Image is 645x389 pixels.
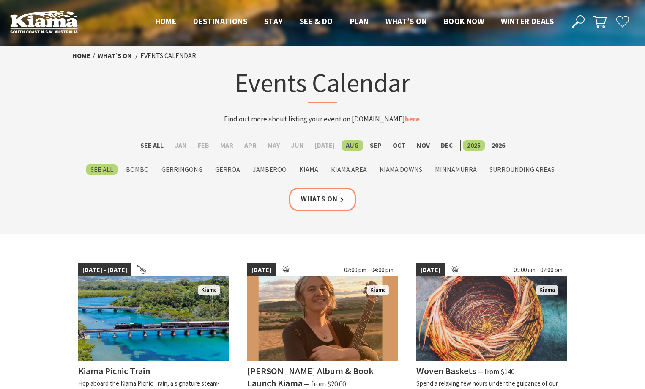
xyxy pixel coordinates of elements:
label: Mar [216,140,238,151]
label: See All [86,164,118,175]
span: [DATE] [247,263,276,277]
label: Apr [240,140,261,151]
span: Kiama [198,285,220,295]
img: Woven Basket [416,276,567,361]
label: Bombo [122,164,153,175]
span: [DATE] [416,263,445,277]
span: Kiama [367,285,389,295]
label: Jan [170,140,191,151]
label: Sep [366,140,386,151]
span: See & Do [300,16,333,26]
span: ⁠— from $20.00 [304,379,346,389]
a: here [405,114,420,124]
span: Destinations [193,16,247,26]
h4: Kiama Picnic Train [78,365,150,377]
span: 02:00 pm - 04:00 pm [340,263,398,277]
label: Kiama Downs [375,164,426,175]
span: What’s On [385,16,427,26]
img: Nerida Cuddy [247,276,398,361]
span: Book now [444,16,484,26]
a: Whats On [289,188,356,210]
span: Home [155,16,177,26]
label: Kiama Area [327,164,371,175]
label: 2026 [487,140,509,151]
label: Gerringong [157,164,207,175]
label: [DATE] [311,140,339,151]
span: ⁠— from $140 [477,367,514,376]
a: What’s On [98,51,132,60]
label: Minnamurra [431,164,481,175]
label: Oct [388,140,410,151]
span: Winter Deals [501,16,554,26]
label: See All [136,140,168,151]
span: Plan [350,16,369,26]
label: May [263,140,284,151]
p: Find out more about listing your event on [DOMAIN_NAME] . [157,113,488,125]
label: Gerroa [211,164,244,175]
label: Feb [194,140,213,151]
label: Jamberoo [249,164,291,175]
label: 2025 [463,140,485,151]
label: Kiama [295,164,322,175]
h4: [PERSON_NAME] Album & Book Launch Kiama [247,365,374,389]
label: Dec [437,140,457,151]
label: Surrounding Areas [485,164,559,175]
nav: Main Menu [147,15,562,29]
label: Nov [413,140,434,151]
h1: Events Calendar [157,66,488,103]
h4: Woven Baskets [416,365,476,377]
label: Aug [342,140,363,151]
span: [DATE] - [DATE] [78,263,131,277]
img: Kiama Logo [10,10,78,33]
li: Events Calendar [140,50,196,61]
img: Kiama Picnic Train [78,276,229,361]
a: Home [72,51,90,60]
label: Jun [287,140,308,151]
span: Stay [264,16,283,26]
